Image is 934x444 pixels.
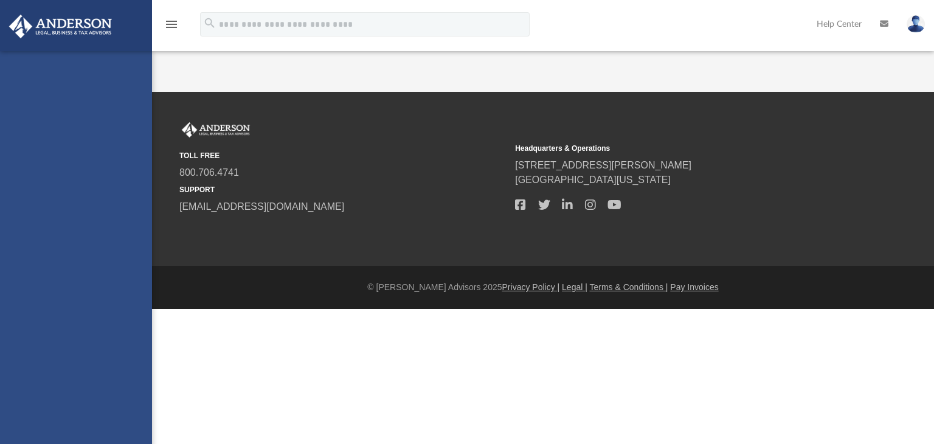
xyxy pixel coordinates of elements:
[179,167,239,178] a: 800.706.4741
[562,282,587,292] a: Legal |
[515,160,691,170] a: [STREET_ADDRESS][PERSON_NAME]
[515,143,842,154] small: Headquarters & Operations
[179,201,344,212] a: [EMAIL_ADDRESS][DOMAIN_NAME]
[179,150,507,161] small: TOLL FREE
[502,282,560,292] a: Privacy Policy |
[164,17,179,32] i: menu
[179,122,252,138] img: Anderson Advisors Platinum Portal
[179,184,507,195] small: SUPPORT
[164,23,179,32] a: menu
[670,282,718,292] a: Pay Invoices
[5,15,116,38] img: Anderson Advisors Platinum Portal
[152,281,934,294] div: © [PERSON_NAME] Advisors 2025
[907,15,925,33] img: User Pic
[515,175,671,185] a: [GEOGRAPHIC_DATA][US_STATE]
[203,16,216,30] i: search
[590,282,668,292] a: Terms & Conditions |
